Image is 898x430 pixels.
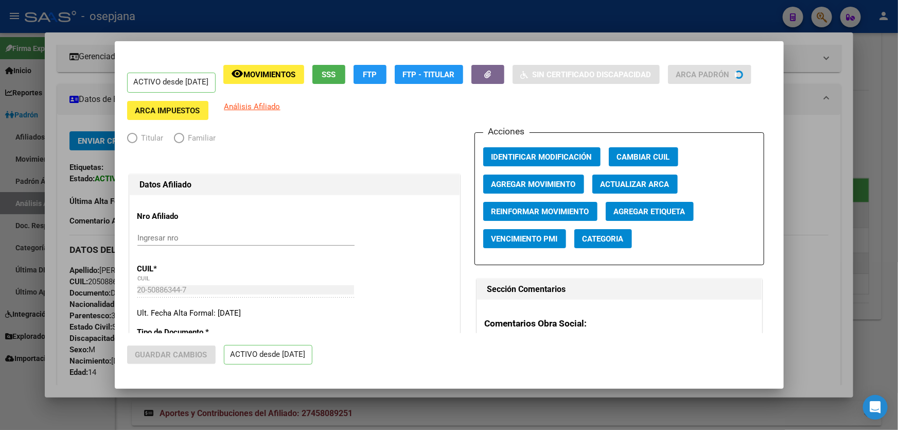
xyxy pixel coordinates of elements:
span: Movimientos [244,70,296,79]
button: FTP [354,65,386,84]
span: Agregar Movimiento [491,180,576,189]
span: Vencimiento PMI [491,234,558,244]
div: Open Intercom Messenger [863,395,888,420]
p: Tipo de Documento * [137,326,232,338]
button: FTP - Titular [395,65,463,84]
button: Agregar Movimiento [483,175,584,194]
button: Agregar Etiqueta [606,202,694,221]
span: Titular [137,132,164,144]
span: Agregar Etiqueta [614,207,685,216]
span: ARCA Padrón [676,70,730,79]
button: Movimientos [223,65,304,84]
button: Reinformar Movimiento [483,202,597,221]
button: SSS [312,65,345,84]
button: Vencimiento PMI [483,229,566,248]
span: Reinformar Movimiento [491,207,589,216]
button: Identificar Modificación [483,147,601,166]
button: Actualizar ARCA [592,175,678,194]
span: Análisis Afiliado [224,102,280,111]
mat-radio-group: Elija una opción [127,135,226,145]
span: FTP - Titular [403,70,455,79]
p: CUIL [137,263,232,275]
span: Familiar [184,132,216,144]
p: Nro Afiliado [137,211,232,222]
h3: Comentarios Obra Social: [485,317,754,330]
mat-icon: remove_red_eye [232,67,244,80]
button: Categoria [574,229,632,248]
button: Cambiar CUIL [609,147,678,166]
button: ARCA Impuestos [127,101,208,120]
button: ARCA Padrón [668,65,751,84]
span: Cambiar CUIL [617,152,670,162]
span: FTP [363,70,377,79]
span: Categoria [583,234,624,244]
span: SSS [322,70,336,79]
span: Actualizar ARCA [601,180,670,189]
p: ACTIVO desde [DATE] [224,345,312,365]
h1: Datos Afiliado [140,179,449,191]
span: ARCA Impuestos [135,106,200,115]
h1: Sección Comentarios [487,283,751,296]
p: ACTIVO desde [DATE] [127,73,216,93]
button: Sin Certificado Discapacidad [513,65,660,84]
span: Identificar Modificación [491,152,592,162]
span: Guardar Cambios [135,350,207,359]
span: Sin Certificado Discapacidad [533,70,652,79]
h3: Acciones [483,125,530,138]
button: Guardar Cambios [127,346,216,364]
div: Ult. Fecha Alta Formal: [DATE] [137,307,452,319]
